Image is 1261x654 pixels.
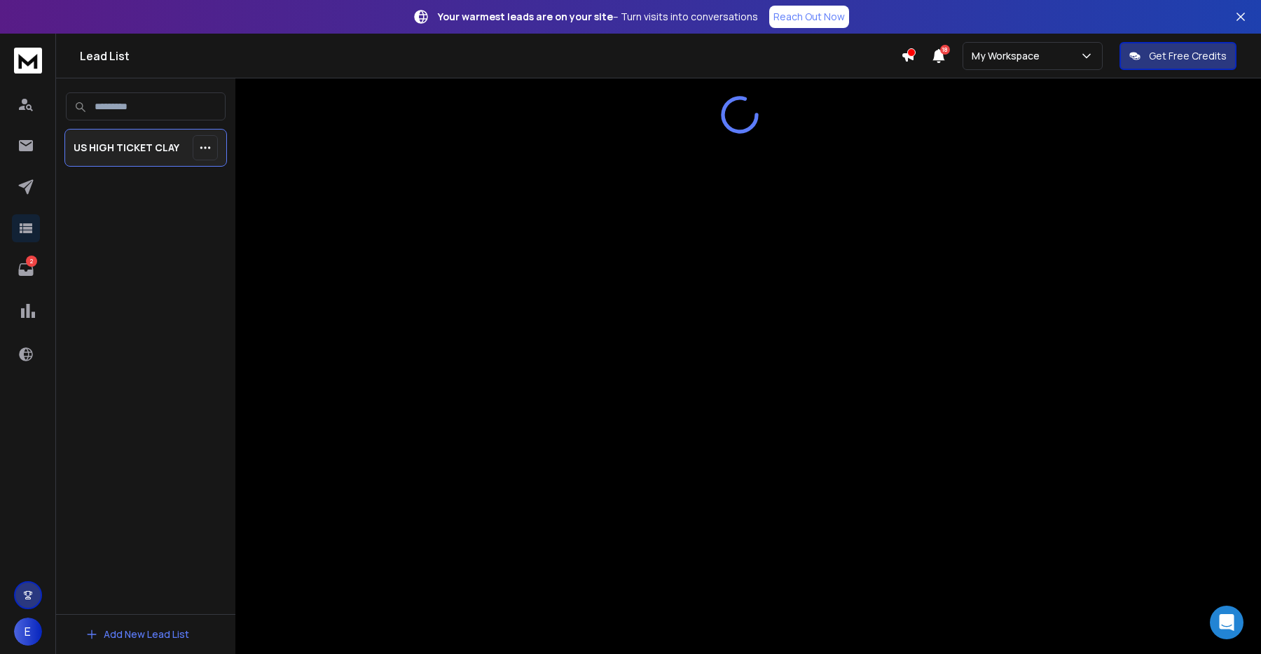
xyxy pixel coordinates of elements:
strong: Your warmest leads are on your site [438,10,613,23]
button: Add New Lead List [74,620,200,648]
p: Get Free Credits [1149,49,1227,63]
button: E [14,618,42,646]
button: Get Free Credits [1119,42,1236,70]
img: logo [14,48,42,74]
div: Open Intercom Messenger [1210,606,1243,639]
p: US HIGH TICKET CLAY [74,141,179,155]
p: 2 [26,256,37,267]
a: 2 [12,256,40,284]
span: 18 [940,45,950,55]
h1: Lead List [80,48,901,64]
a: Reach Out Now [769,6,849,28]
p: – Turn visits into conversations [438,10,758,24]
p: My Workspace [972,49,1045,63]
p: Reach Out Now [773,10,845,24]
